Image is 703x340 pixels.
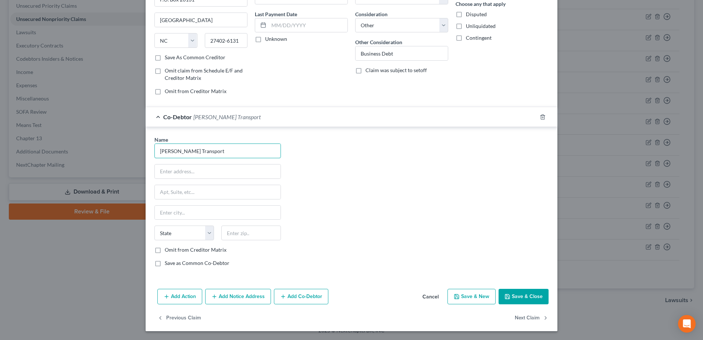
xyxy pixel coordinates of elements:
input: Specify... [356,46,448,60]
button: Save & Close [499,289,549,304]
input: Enter zip... [205,33,248,48]
button: Add Notice Address [205,289,271,304]
span: Claim was subject to setoff [365,67,427,73]
label: Save As Common Creditor [165,54,225,61]
input: Enter address... [155,164,281,178]
label: Consideration [355,10,388,18]
span: Disputed [466,11,487,17]
span: Name [154,137,168,143]
label: Last Payment Date [255,10,297,18]
label: Other Consideration [355,38,402,46]
button: Add Co-Debtor [274,289,328,304]
span: Omit from Creditor Matrix [165,88,226,94]
input: Enter city... [155,13,247,27]
input: Enter zip.. [221,226,281,240]
label: Omit from Creditor Matrix [165,246,226,254]
button: Add Action [157,289,202,304]
button: Next Claim [515,310,549,326]
button: Previous Claim [157,310,201,326]
label: Save as Common Co-Debtor [165,259,229,267]
input: Enter city... [155,206,281,220]
button: Cancel [417,290,445,304]
input: Apt, Suite, etc... [155,185,281,199]
span: Contingent [466,35,492,41]
input: Enter name... [155,144,281,158]
span: Unliquidated [466,23,496,29]
label: Unknown [265,35,287,43]
span: [PERSON_NAME] Transport [193,113,261,120]
span: Omit claim from Schedule E/F and Creditor Matrix [165,67,243,81]
div: Open Intercom Messenger [678,315,696,333]
button: Save & New [447,289,496,304]
input: MM/DD/YYYY [269,18,347,32]
span: Co-Debtor [163,113,192,120]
